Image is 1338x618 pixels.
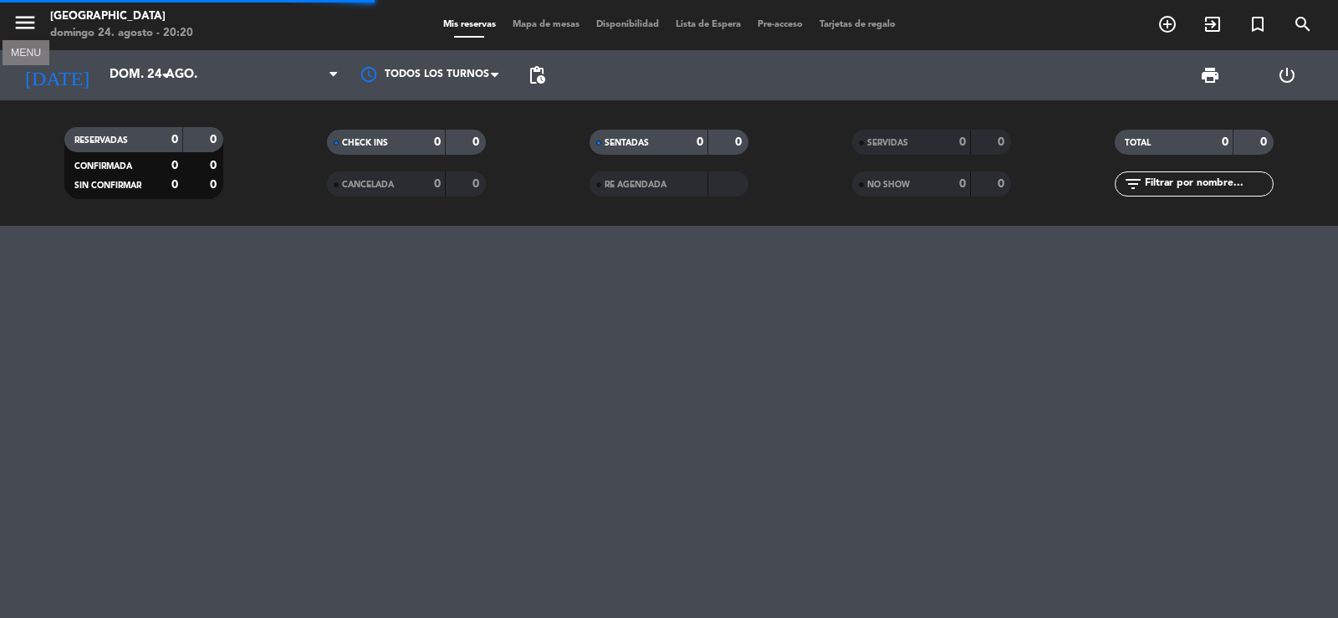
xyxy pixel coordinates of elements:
strong: 0 [171,179,178,191]
span: pending_actions [527,65,547,85]
span: CHECK INS [342,139,388,147]
span: RESERVADAS [74,136,128,145]
strong: 0 [998,136,1008,148]
strong: 0 [697,136,703,148]
i: filter_list [1123,174,1143,194]
strong: 0 [210,134,220,146]
span: Pre-acceso [749,20,811,29]
strong: 0 [998,178,1008,190]
span: Mapa de mesas [504,20,588,29]
div: domingo 24. agosto - 20:20 [50,25,193,42]
input: Filtrar por nombre... [1143,175,1273,193]
div: MENU [3,44,49,59]
button: menu [13,10,38,41]
div: LOG OUT [1249,50,1325,100]
i: [DATE] [13,57,101,94]
strong: 0 [472,178,483,190]
strong: 0 [1260,136,1270,148]
span: Tarjetas de regalo [811,20,904,29]
i: menu [13,10,38,35]
span: RE AGENDADA [605,181,666,189]
strong: 0 [959,136,966,148]
span: NO SHOW [867,181,910,189]
i: arrow_drop_down [156,65,176,85]
i: search [1293,14,1313,34]
span: Disponibilidad [588,20,667,29]
strong: 0 [472,136,483,148]
span: TOTAL [1125,139,1151,147]
strong: 0 [171,160,178,171]
span: CONFIRMADA [74,162,132,171]
span: Mis reservas [435,20,504,29]
strong: 0 [959,178,966,190]
span: SERVIDAS [867,139,908,147]
span: print [1200,65,1220,85]
div: [GEOGRAPHIC_DATA] [50,8,193,25]
span: CANCELADA [342,181,394,189]
span: SIN CONFIRMAR [74,181,141,190]
strong: 0 [1222,136,1228,148]
i: add_circle_outline [1157,14,1177,34]
span: SENTADAS [605,139,649,147]
strong: 0 [735,136,745,148]
strong: 0 [434,136,441,148]
strong: 0 [210,160,220,171]
strong: 0 [210,179,220,191]
strong: 0 [171,134,178,146]
i: exit_to_app [1203,14,1223,34]
i: turned_in_not [1248,14,1268,34]
strong: 0 [434,178,441,190]
i: power_settings_new [1277,65,1297,85]
span: Lista de Espera [667,20,749,29]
